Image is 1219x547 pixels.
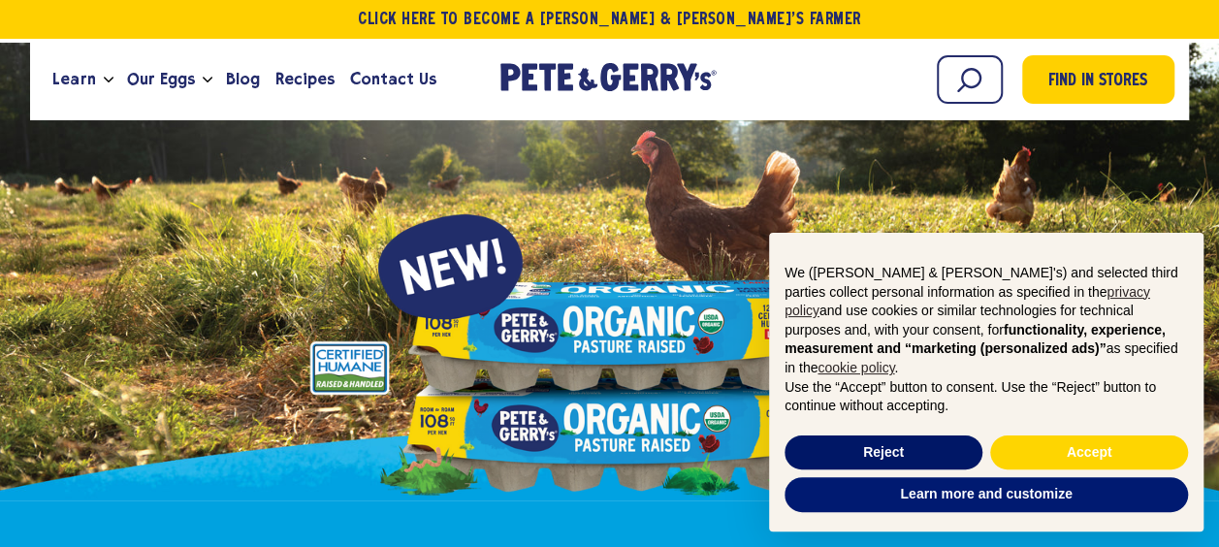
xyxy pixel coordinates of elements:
a: cookie policy [818,360,894,375]
p: We ([PERSON_NAME] & [PERSON_NAME]'s) and selected third parties collect personal information as s... [785,264,1188,378]
div: Notice [754,217,1219,547]
a: Contact Us [342,53,444,106]
button: Open the dropdown menu for Our Eggs [203,77,212,83]
a: Find in Stores [1022,55,1174,104]
a: Our Eggs [119,53,203,106]
button: Reject [785,435,982,470]
span: Blog [226,67,260,91]
span: Recipes [275,67,335,91]
span: Contact Us [350,67,436,91]
p: Use the “Accept” button to consent. Use the “Reject” button to continue without accepting. [785,378,1188,416]
span: Find in Stores [1048,69,1147,95]
span: Our Eggs [127,67,195,91]
a: Learn [45,53,103,106]
button: Accept [990,435,1188,470]
span: Learn [52,67,95,91]
button: Learn more and customize [785,477,1188,512]
button: Open the dropdown menu for Learn [104,77,113,83]
input: Search [937,55,1003,104]
a: Blog [218,53,268,106]
a: Recipes [268,53,342,106]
